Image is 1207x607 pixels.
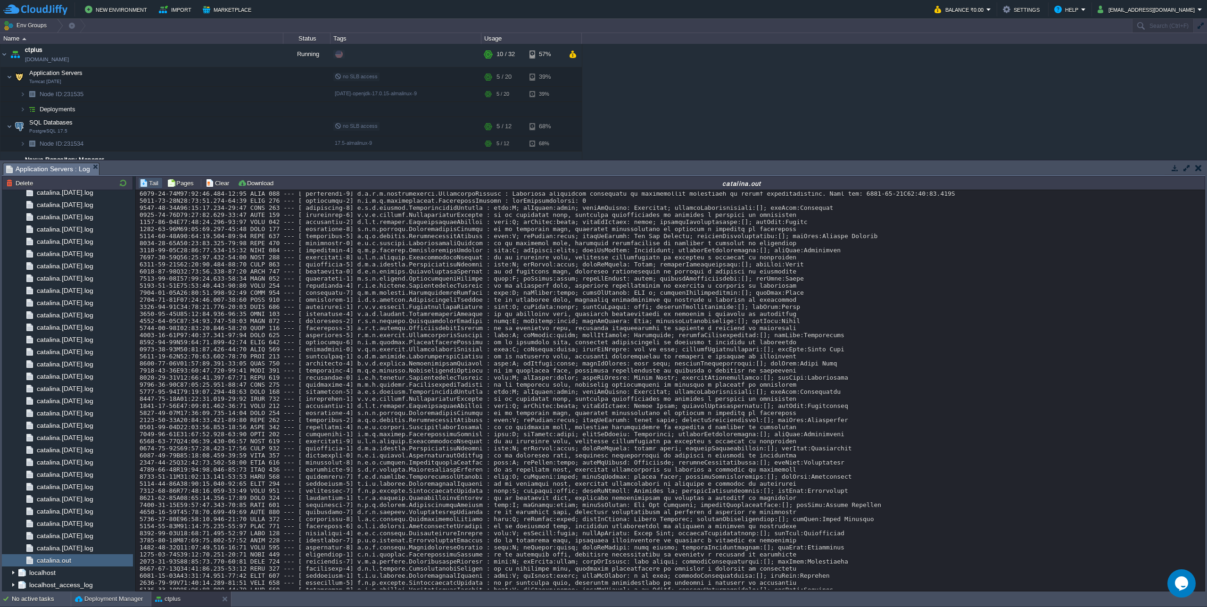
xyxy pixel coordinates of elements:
span: 17.5-almalinux-9 [335,140,372,146]
button: New Environment [85,4,150,15]
span: [DATE]-openjdk-17.0.15-almalinux-9 [335,91,417,96]
button: Import [159,4,194,15]
img: AMDAwAAAACH5BAEAAAAALAAAAAABAAEAAAICRAEAOw== [20,87,25,101]
a: catalina.[DATE].log [35,446,95,454]
a: catalina.[DATE].log [35,213,95,221]
a: catalina.[DATE].log [35,372,95,381]
a: catalina.[DATE].log [35,397,95,405]
div: 5 / 12 [496,136,509,151]
a: catalina.[DATE].log [35,274,95,283]
a: Application ServersTomcat [DATE] [28,69,84,76]
span: PostgreSQL 17.5 [29,128,67,134]
a: catalina.out [35,556,73,565]
a: localhost_access_log [27,581,94,589]
div: No active tasks [12,591,71,607]
img: AMDAwAAAACH5BAEAAAAALAAAAAABAAEAAAICRAEAOw== [8,42,22,67]
div: Name [1,33,283,44]
span: catalina.[DATE].log [35,286,95,295]
span: Application Servers [28,69,84,77]
a: catalina.[DATE].log [35,409,95,417]
button: Tail [140,179,161,187]
div: 39% [529,67,560,86]
span: catalina.[DATE].log [35,384,95,393]
a: catalina.[DATE].log [35,495,95,503]
span: catalina.[DATE].log [35,249,95,258]
a: Deployments [39,105,77,113]
span: localhost [27,568,57,577]
span: no SLB access [335,74,378,79]
div: 39% [529,87,560,101]
div: 5 / 12 [496,117,512,136]
a: catalina.[DATE].log [35,188,95,197]
a: SQL DatabasesPostgreSQL 17.5 [28,119,74,126]
span: catalina.[DATE].log [35,433,95,442]
img: AMDAwAAAACH5BAEAAAAALAAAAAABAAEAAAICRAEAOw== [20,102,25,116]
img: AMDAwAAAACH5BAEAAAAALAAAAAABAAEAAAICRAEAOw== [25,87,39,101]
a: catalina.[DATE].log [35,519,95,528]
button: Clear [206,179,232,187]
span: catalina.[DATE].log [35,311,95,319]
button: [EMAIL_ADDRESS][DOMAIN_NAME] [1098,4,1198,15]
a: Node ID:231534 [39,140,85,148]
img: AMDAwAAAACH5BAEAAAAALAAAAAABAAEAAAICRAEAOw== [7,117,12,136]
div: 1% [529,151,560,177]
img: AMDAwAAAACH5BAEAAAAALAAAAAABAAEAAAICRAEAOw== [20,136,25,151]
img: AMDAwAAAACH5BAEAAAAALAAAAAABAAEAAAICRAEAOw== [13,67,26,86]
button: Help [1054,4,1081,15]
button: Env Groups [3,19,50,32]
a: catalina.[DATE].log [35,225,95,233]
img: AMDAwAAAACH5BAEAAAAALAAAAAABAAEAAAICRAEAOw== [0,42,8,67]
div: 5 / 20 [496,87,509,101]
div: 68% [529,136,560,151]
a: Nexus Repository Manager [25,155,104,165]
button: Download [238,179,276,187]
iframe: chat widget [1167,569,1198,598]
button: Settings [1003,4,1042,15]
a: catalina.[DATE].log [35,237,95,246]
a: ctplus [25,45,43,55]
a: catalina.[DATE].log [35,421,95,430]
a: catalina.[DATE].log [35,360,95,368]
span: catalina.[DATE].log [35,532,95,540]
img: AMDAwAAAACH5BAEAAAAALAAAAAABAAEAAAICRAEAOw== [13,117,26,136]
button: Delete [6,179,36,187]
a: catalina.[DATE].log [35,335,95,344]
a: catalina.[DATE].log [35,544,95,552]
div: Usage [482,33,581,44]
span: Node ID: [40,91,64,98]
img: AMDAwAAAACH5BAEAAAAALAAAAAABAAEAAAICRAEAOw== [25,136,39,151]
a: Node ID:231535 [39,90,85,98]
div: 5 / 20 [496,67,512,86]
div: Running [283,151,331,177]
span: 231535 [39,90,85,98]
span: catalina.[DATE].log [35,458,95,466]
div: 10 / 32 [496,42,515,67]
a: catalina.[DATE].log [35,507,95,516]
div: Tags [331,33,481,44]
a: catalina.[DATE].log [35,200,95,209]
button: Deployment Manager [75,594,143,604]
button: Balance ₹0.00 [934,4,986,15]
span: catalina.[DATE].log [35,482,95,491]
a: catalina.[DATE].log [35,299,95,307]
div: 68% [529,117,560,136]
div: 57% [529,42,560,67]
span: catalina.[DATE].log [35,348,95,356]
span: SQL Databases [28,118,74,126]
a: catalina.[DATE].log [35,470,95,479]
